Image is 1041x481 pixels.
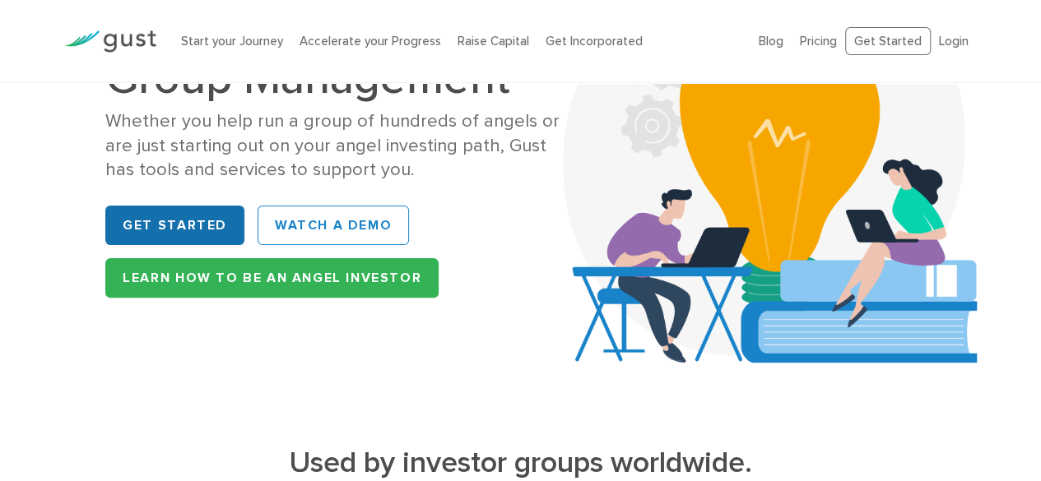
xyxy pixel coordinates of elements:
[458,34,529,49] a: Raise Capital
[759,34,783,49] a: Blog
[64,30,156,53] img: Gust Logo
[105,9,579,101] h1: Simplified Investor Group Management
[258,206,409,245] a: WATCH A DEMO
[105,109,579,182] div: Whether you help run a group of hundreds of angels or are just starting out on your angel investi...
[181,34,283,49] a: Start your Journey
[939,34,969,49] a: Login
[105,258,439,298] a: Learn How to be an Angel Investor
[156,445,885,480] h2: Used by investor groups worldwide.
[845,27,931,56] a: Get Started
[300,34,441,49] a: Accelerate your Progress
[800,34,837,49] a: Pricing
[105,206,244,245] a: Get Started
[546,34,643,49] a: Get Incorporated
